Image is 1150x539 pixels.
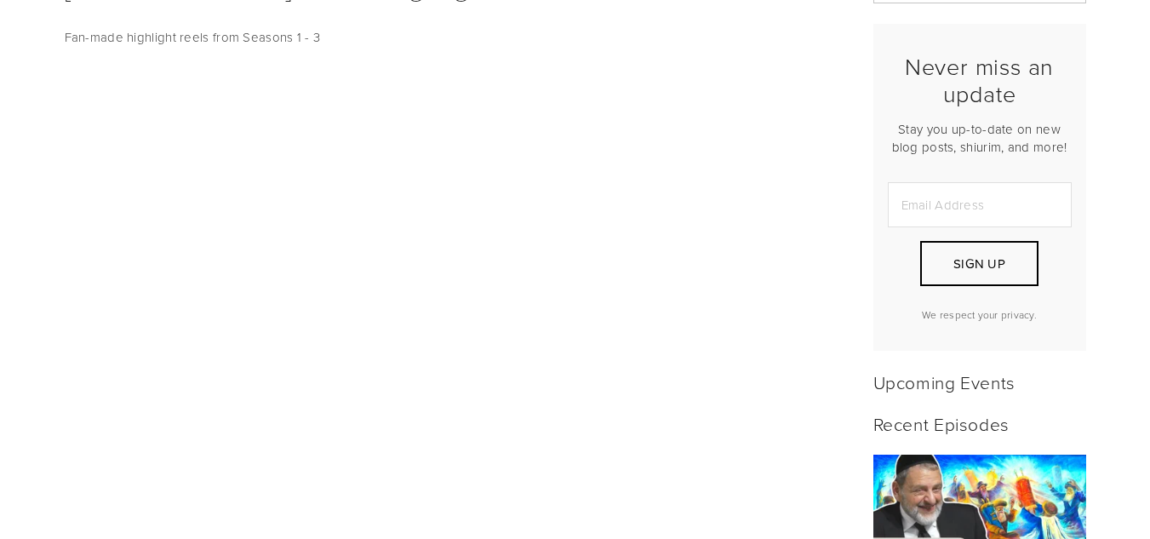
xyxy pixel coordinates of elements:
[888,120,1072,156] p: Stay you up-to-date on new blog posts, shiurim, and more!
[888,53,1072,108] h2: Never miss an update
[888,307,1072,322] p: We respect your privacy.
[873,413,1086,434] h2: Recent Episodes
[65,27,831,48] p: Fan-made highlight reels from Seasons 1 - 3
[65,68,831,502] iframe: The Rabbi Orlofsky Show Highlights Video Season 1
[920,241,1038,286] button: Sign Up
[888,182,1072,227] input: Email Address
[873,371,1086,393] h2: Upcoming Events
[953,255,1005,272] span: Sign Up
